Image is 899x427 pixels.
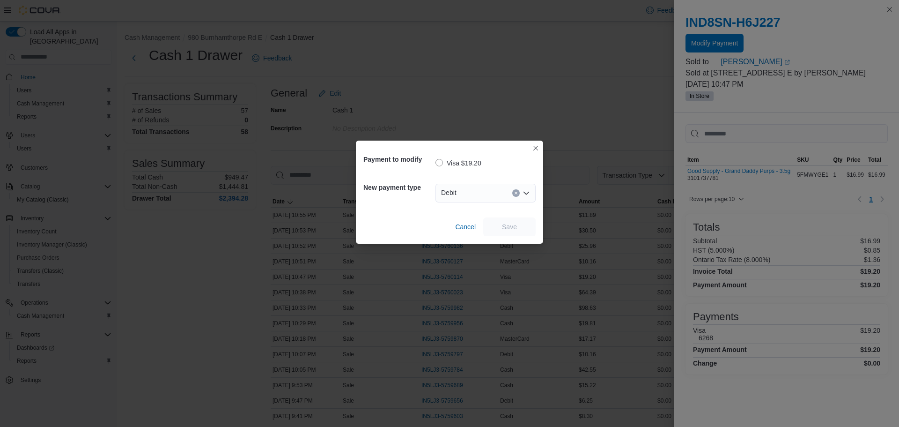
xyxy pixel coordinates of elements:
input: Accessible screen reader label [460,187,461,199]
button: Save [483,217,536,236]
button: Clear input [512,189,520,197]
span: Debit [441,187,457,198]
button: Cancel [451,217,479,236]
h5: New payment type [363,178,434,197]
button: Open list of options [523,189,530,197]
button: Closes this modal window [530,142,541,154]
span: Save [502,222,517,232]
h5: Payment to modify [363,150,434,169]
span: Cancel [455,222,476,232]
label: Visa $19.20 [435,157,481,169]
